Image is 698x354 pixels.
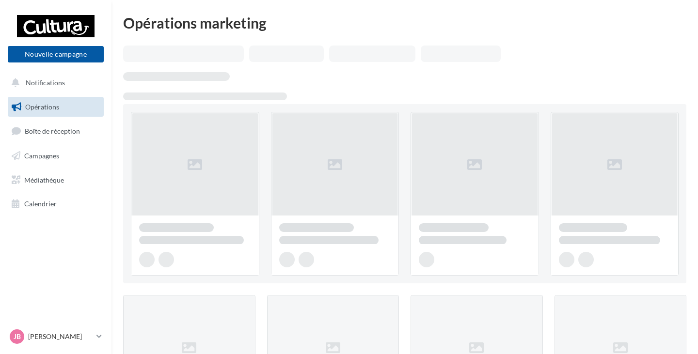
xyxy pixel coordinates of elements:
span: Opérations [25,103,59,111]
a: Opérations [6,97,106,117]
span: Boîte de réception [25,127,80,135]
a: Boîte de réception [6,121,106,141]
span: Médiathèque [24,175,64,184]
span: JB [14,332,21,341]
a: Médiathèque [6,170,106,190]
button: Notifications [6,73,102,93]
span: Calendrier [24,200,57,208]
span: Notifications [26,78,65,87]
a: Campagnes [6,146,106,166]
div: Opérations marketing [123,15,686,30]
button: Nouvelle campagne [8,46,104,62]
a: JB [PERSON_NAME] [8,327,104,346]
span: Campagnes [24,152,59,160]
p: [PERSON_NAME] [28,332,93,341]
a: Calendrier [6,194,106,214]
